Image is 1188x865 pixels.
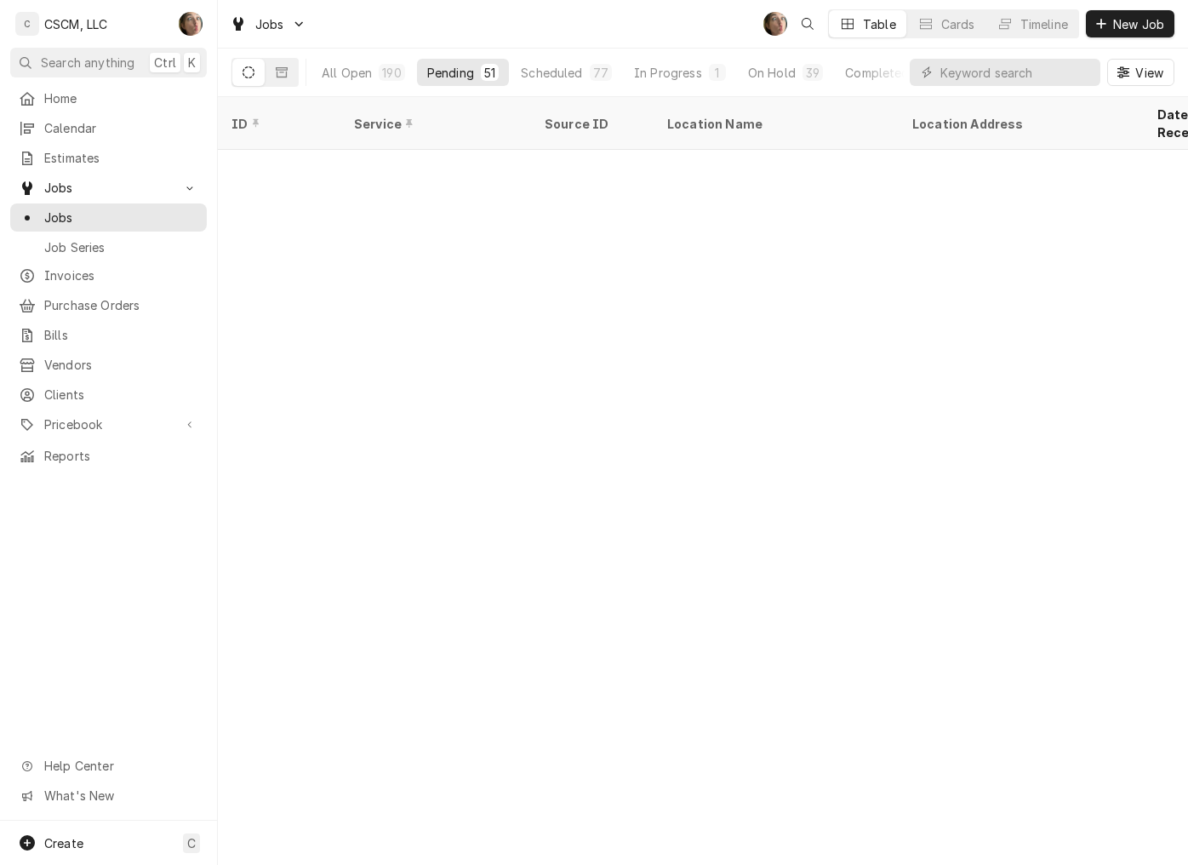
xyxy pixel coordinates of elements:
[179,12,203,36] div: SH
[10,174,207,202] a: Go to Jobs
[10,381,207,409] a: Clients
[863,15,896,33] div: Table
[10,782,207,810] a: Go to What's New
[593,64,608,82] div: 77
[10,203,207,232] a: Jobs
[10,752,207,780] a: Go to Help Center
[44,836,83,851] span: Create
[10,144,207,172] a: Estimates
[941,15,975,33] div: Cards
[44,757,197,775] span: Help Center
[44,119,198,137] span: Calendar
[15,12,39,36] div: C
[322,64,372,82] div: All Open
[940,59,1092,86] input: Keyword search
[44,787,197,805] span: What's New
[10,410,207,438] a: Go to Pricebook
[354,115,514,133] div: Service
[10,84,207,112] a: Home
[10,114,207,142] a: Calendar
[806,64,820,82] div: 39
[44,386,198,404] span: Clients
[748,64,796,82] div: On Hold
[188,54,196,72] span: K
[44,356,198,374] span: Vendors
[1132,64,1167,82] span: View
[634,64,702,82] div: In Progress
[44,149,198,167] span: Estimates
[41,54,134,72] span: Search anything
[10,291,207,319] a: Purchase Orders
[667,115,882,133] div: Location Name
[255,15,284,33] span: Jobs
[10,233,207,261] a: Job Series
[10,351,207,379] a: Vendors
[187,834,196,852] span: C
[712,64,723,82] div: 1
[521,64,582,82] div: Scheduled
[763,12,787,36] div: Serra Heyen's Avatar
[179,12,203,36] div: Serra Heyen's Avatar
[427,64,474,82] div: Pending
[44,179,173,197] span: Jobs
[44,415,173,433] span: Pricebook
[763,12,787,36] div: SH
[231,115,323,133] div: ID
[382,64,401,82] div: 190
[44,238,198,256] span: Job Series
[10,261,207,289] a: Invoices
[1107,59,1174,86] button: View
[10,442,207,470] a: Reports
[1110,15,1168,33] span: New Job
[10,48,207,77] button: Search anythingCtrlK
[44,89,198,107] span: Home
[44,447,198,465] span: Reports
[154,54,176,72] span: Ctrl
[10,321,207,349] a: Bills
[1086,10,1174,37] button: New Job
[484,64,495,82] div: 51
[794,10,821,37] button: Open search
[1020,15,1068,33] div: Timeline
[44,326,198,344] span: Bills
[545,115,637,133] div: Source ID
[845,64,909,82] div: Completed
[44,296,198,314] span: Purchase Orders
[44,15,107,33] div: CSCM, LLC
[44,209,198,226] span: Jobs
[44,266,198,284] span: Invoices
[912,115,1127,133] div: Location Address
[223,10,313,38] a: Go to Jobs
